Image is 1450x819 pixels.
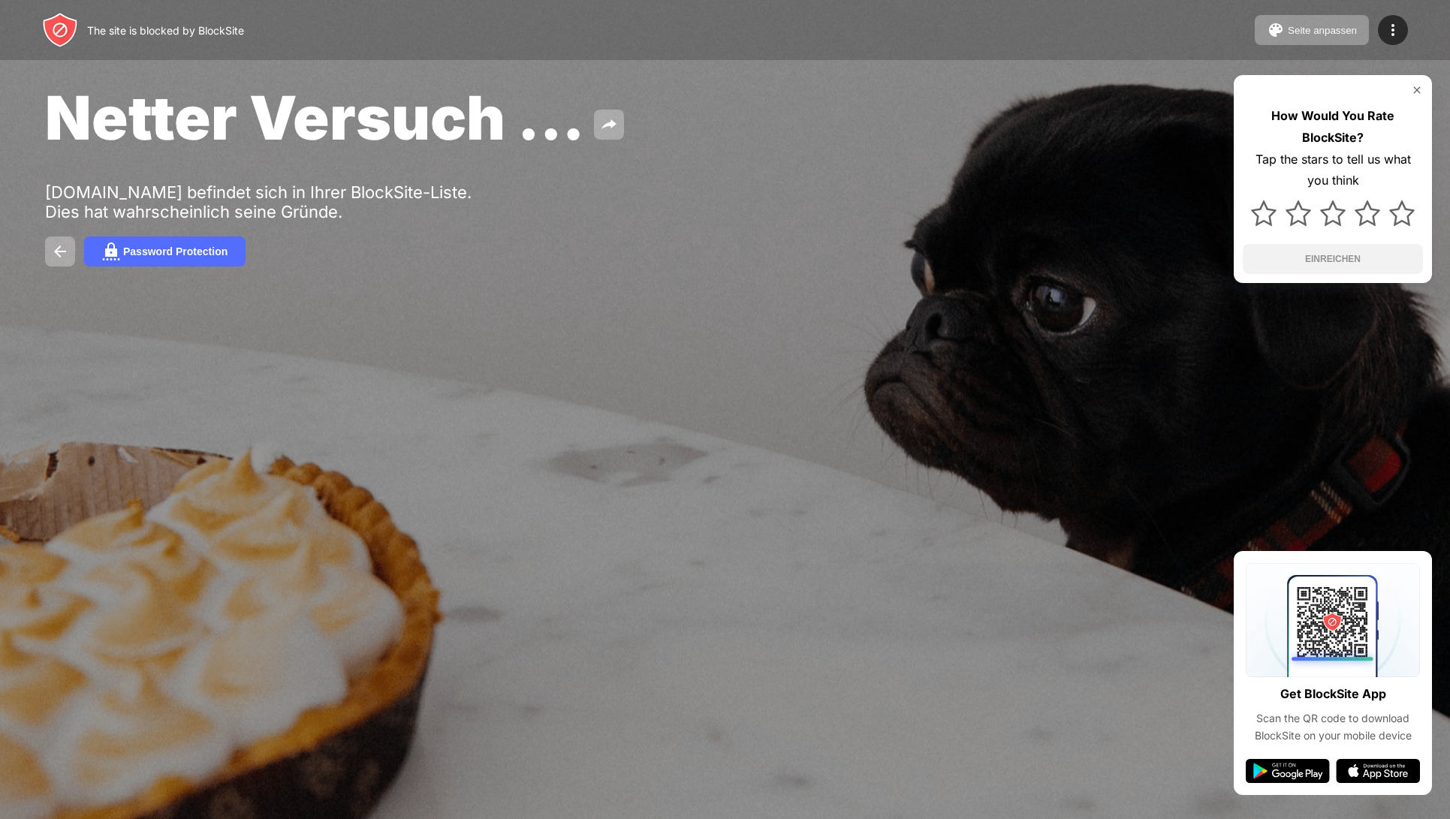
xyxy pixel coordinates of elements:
[1246,759,1330,783] img: google-play.svg
[51,242,69,260] img: back.svg
[1389,200,1415,226] img: star.svg
[1243,149,1423,192] div: Tap the stars to tell us what you think
[1286,200,1311,226] img: star.svg
[1280,683,1386,705] div: Get BlockSite App
[1320,200,1346,226] img: star.svg
[45,182,509,221] div: [DOMAIN_NAME] befindet sich in Ihrer BlockSite-Liste. Dies hat wahrscheinlich seine Gründe.
[1267,21,1285,39] img: pallet.svg
[1384,21,1402,39] img: menu-icon.svg
[1288,25,1357,36] div: Seite anpassen
[1243,105,1423,149] div: How Would You Rate BlockSite?
[45,81,585,154] span: Netter Versuch …
[1246,563,1420,677] img: qrcode.svg
[84,236,246,266] button: Password Protection
[1255,15,1369,45] button: Seite anpassen
[1246,710,1420,744] div: Scan the QR code to download BlockSite on your mobile device
[600,116,618,134] img: share.svg
[1251,200,1277,226] img: star.svg
[1355,200,1380,226] img: star.svg
[42,12,78,48] img: header-logo.svg
[123,245,228,257] div: Password Protection
[102,242,120,260] img: password.svg
[1243,244,1423,274] button: EINREICHEN
[87,24,244,37] div: The site is blocked by BlockSite
[1411,84,1423,96] img: rate-us-close.svg
[1336,759,1420,783] img: app-store.svg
